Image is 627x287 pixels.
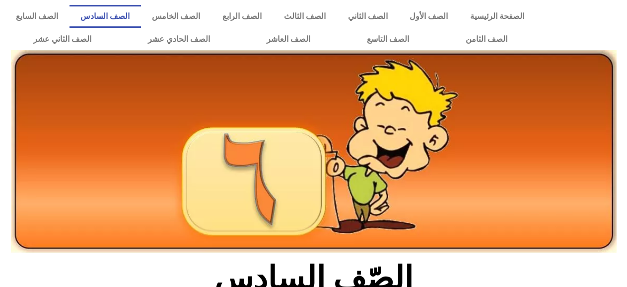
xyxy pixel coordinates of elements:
[337,5,399,28] a: الصف الثاني
[399,5,459,28] a: الصف الأول
[120,28,238,51] a: الصف الحادي عشر
[437,28,536,51] a: الصف الثامن
[211,5,273,28] a: الصف الرابع
[273,5,337,28] a: الصف الثالث
[5,5,70,28] a: الصف السابع
[459,5,536,28] a: الصفحة الرئيسية
[238,28,339,51] a: الصف العاشر
[141,5,211,28] a: الصف الخامس
[339,28,437,51] a: الصف التاسع
[5,28,120,51] a: الصف الثاني عشر
[70,5,141,28] a: الصف السادس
